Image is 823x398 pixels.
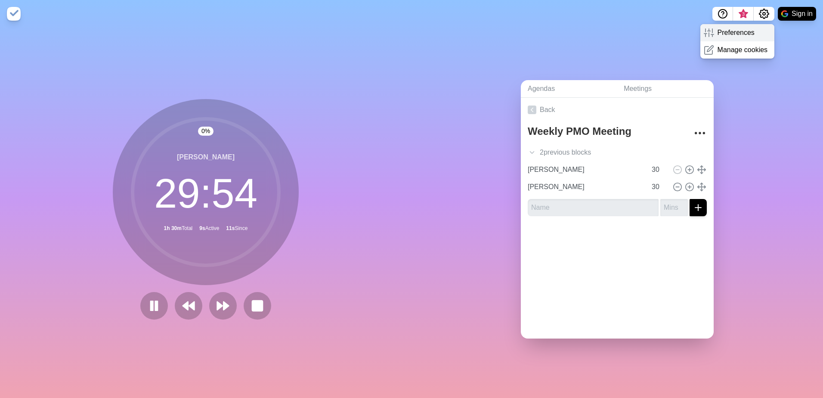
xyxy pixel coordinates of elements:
input: Mins [648,161,669,178]
input: Name [524,178,647,196]
input: Mins [648,178,669,196]
span: 3 [740,11,747,18]
a: Back [521,98,714,122]
p: Manage cookies [718,45,768,55]
button: What’s new [733,7,754,21]
input: Mins [660,199,688,216]
button: Help [712,7,733,21]
div: 2 previous block [521,144,714,161]
input: Name [528,199,659,216]
button: Settings [754,7,774,21]
span: s [588,147,591,158]
a: Meetings [617,80,714,98]
button: More [691,124,709,142]
img: google logo [781,10,788,17]
p: Preferences [718,28,755,38]
button: Sign in [778,7,816,21]
img: timeblocks logo [7,7,21,21]
a: Agendas [521,80,617,98]
input: Name [524,161,647,178]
